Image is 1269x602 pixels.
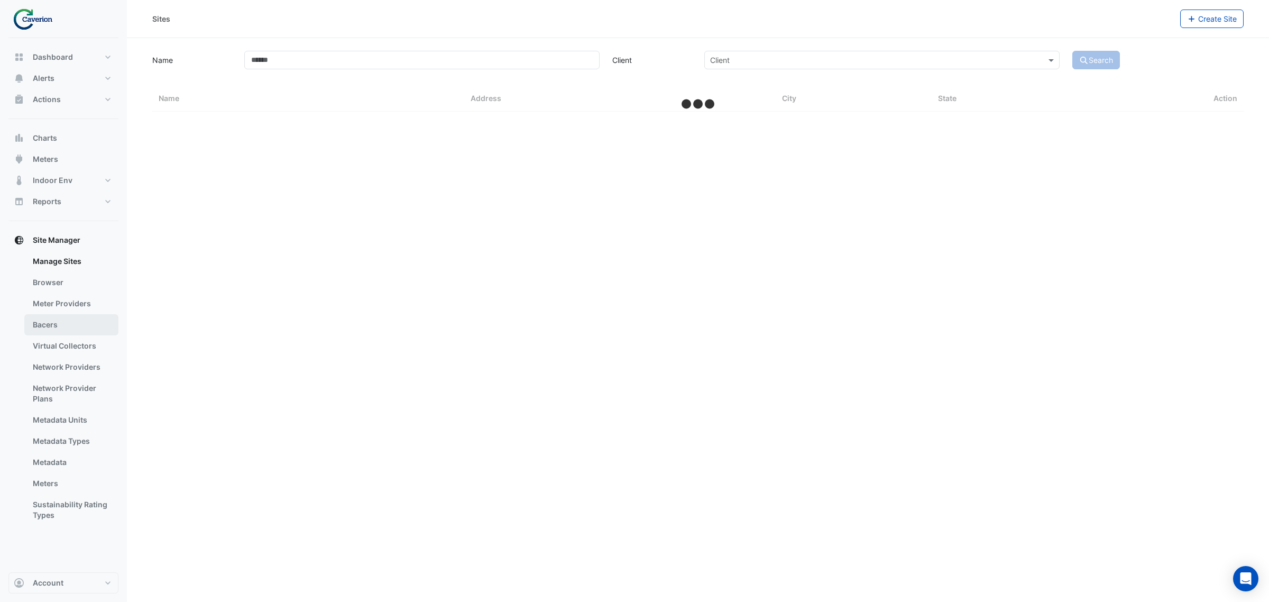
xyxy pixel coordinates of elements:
span: Alerts [33,73,54,84]
button: Account [8,572,118,594]
a: Network Provider Plans [24,378,118,409]
a: Network Providers [24,357,118,378]
button: Alerts [8,68,118,89]
a: Metadata Units [24,409,118,431]
span: Actions [33,94,61,105]
span: Create Site [1198,14,1237,23]
span: Reports [33,196,61,207]
button: Meters [8,149,118,170]
button: Indoor Env [8,170,118,191]
span: Address [471,94,501,103]
span: Charts [33,133,57,143]
a: Manage Sites [24,251,118,272]
app-icon: Actions [14,94,24,105]
button: Dashboard [8,47,118,68]
a: Sustainability Rating Types [24,494,118,526]
span: Site Manager [33,235,80,245]
a: Metadata [24,452,118,473]
app-icon: Dashboard [14,52,24,62]
app-icon: Charts [14,133,24,143]
app-icon: Meters [14,154,24,165]
app-icon: Indoor Env [14,175,24,186]
span: Dashboard [33,52,73,62]
button: Charts [8,127,118,149]
span: City [782,94,796,103]
button: Create Site [1180,10,1244,28]
span: Action [1213,93,1237,105]
label: Client [606,51,698,69]
button: Reports [8,191,118,212]
a: Meter Providers [24,293,118,314]
div: Site Manager [8,251,118,530]
a: Metadata Types [24,431,118,452]
button: Site Manager [8,230,118,251]
button: Actions [8,89,118,110]
div: Open Intercom Messenger [1233,566,1258,591]
img: Company Logo [13,8,60,30]
app-icon: Alerts [14,73,24,84]
span: Indoor Env [33,175,72,186]
div: Sites [152,13,170,24]
a: Meters [24,473,118,494]
span: Name [159,94,179,103]
app-icon: Reports [14,196,24,207]
a: Browser [24,272,118,293]
app-icon: Site Manager [14,235,24,245]
a: Bacers [24,314,118,335]
span: State [938,94,957,103]
a: Virtual Collectors [24,335,118,357]
label: Name [146,51,238,69]
span: Account [33,578,63,588]
span: Meters [33,154,58,165]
